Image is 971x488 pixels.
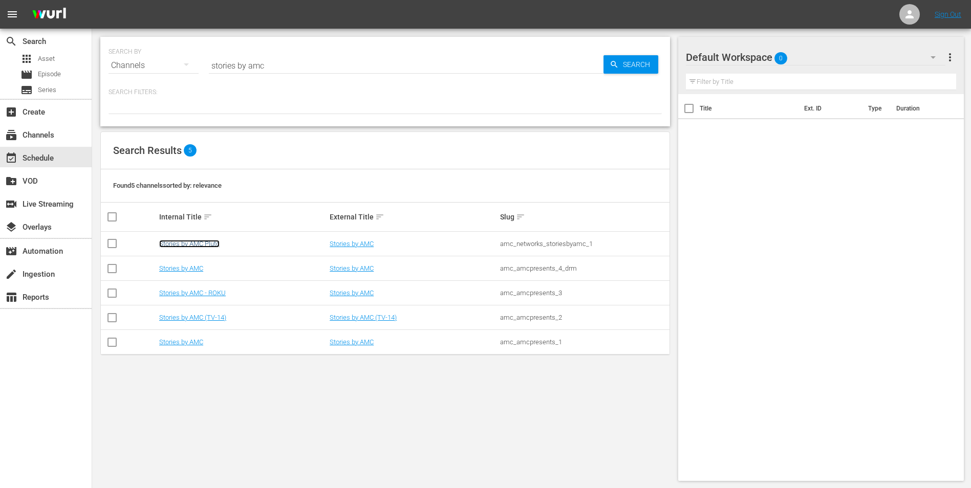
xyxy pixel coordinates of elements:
[5,106,17,118] span: Create
[330,240,374,248] a: Stories by AMC
[700,94,798,123] th: Title
[203,212,212,221] span: sort
[184,144,197,157] span: 5
[5,268,17,280] span: Ingestion
[890,94,952,123] th: Duration
[38,54,55,64] span: Asset
[798,94,862,123] th: Ext. ID
[109,88,662,97] p: Search Filters:
[25,3,74,27] img: ans4CAIJ8jUAAAAAAAAAAAAAAAAAAAAAAAAgQb4GAAAAAAAAAAAAAAAAAAAAAAAAJMjXAAAAAAAAAAAAAAAAAAAAAAAAgAT5G...
[5,291,17,303] span: Reports
[500,211,667,223] div: Slug
[5,245,17,257] span: movie_filter
[5,129,17,141] span: Channels
[330,211,497,223] div: External Title
[113,144,182,157] span: Search Results
[330,289,374,297] a: Stories by AMC
[20,69,33,81] span: Episode
[619,55,658,74] span: Search
[38,85,56,95] span: Series
[5,175,17,187] span: VOD
[686,43,946,72] div: Default Workspace
[500,314,667,321] div: amc_amcpresents_2
[159,264,203,272] a: Stories by AMC
[5,198,17,210] span: Live Streaming
[113,182,222,189] span: Found 5 channels sorted by: relevance
[330,264,374,272] a: Stories by AMC
[159,211,327,223] div: Internal Title
[159,240,220,248] a: Stories by AMC Pluto
[603,55,658,74] button: Search
[6,8,18,20] span: menu
[20,53,33,65] span: Asset
[944,45,956,70] button: more_vert
[935,10,961,18] a: Sign Out
[500,264,667,272] div: amc_amcpresents_4_drm
[159,338,203,346] a: Stories by AMC
[159,314,226,321] a: Stories by AMC (TV-14)
[330,338,374,346] a: Stories by AMC
[944,51,956,63] span: more_vert
[5,221,17,233] span: Overlays
[500,338,667,346] div: amc_amcpresents_1
[5,152,17,164] span: Schedule
[109,51,199,80] div: Channels
[500,289,667,297] div: amc_amcpresents_3
[375,212,384,221] span: sort
[330,314,397,321] a: Stories by AMC (TV-14)
[159,289,226,297] a: Stories by AMC - ROKU
[38,69,61,79] span: Episode
[774,48,787,69] span: 0
[20,84,33,96] span: Series
[5,35,17,48] span: Search
[862,94,890,123] th: Type
[516,212,525,221] span: sort
[500,240,667,248] div: amc_networks_storiesbyamc_1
